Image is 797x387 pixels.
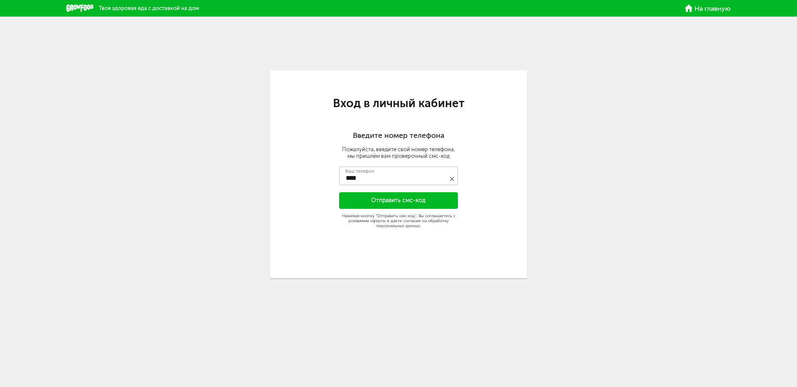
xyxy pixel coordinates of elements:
h2: Введите номер телефона [270,131,527,140]
button: Отправить смс-код [339,192,458,209]
span: Твоя здоровая еда с доставкой на дом [99,5,199,11]
div: Нажимая кнопку "Отправить смс-код", Вы соглашаетесь с условиями оферты и даете согласие на обрабо... [339,213,458,228]
h1: Вход в личный кабинет [270,98,527,109]
span: На главную [694,5,731,12]
a: Твоя здоровая еда с доставкой на дом [66,5,199,12]
label: Ваш телефон [345,169,374,174]
a: На главную [685,5,731,12]
div: Пожалуйста, введите свой номер телефона, мы пришлём вам проверочный смс-код [270,146,527,159]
